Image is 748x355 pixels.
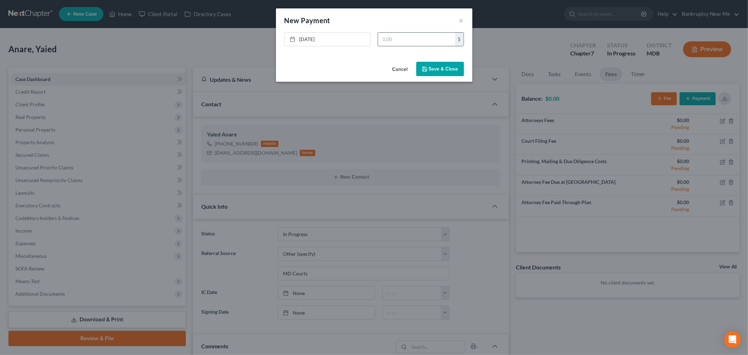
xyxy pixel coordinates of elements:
[455,33,464,46] div: $
[724,331,741,348] div: Open Intercom Messenger
[387,62,413,76] button: Cancel
[284,16,330,25] span: New Payment
[459,16,464,25] button: ×
[416,62,464,76] button: Save & Close
[378,33,455,46] input: 0.00
[285,33,370,46] a: [DATE]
